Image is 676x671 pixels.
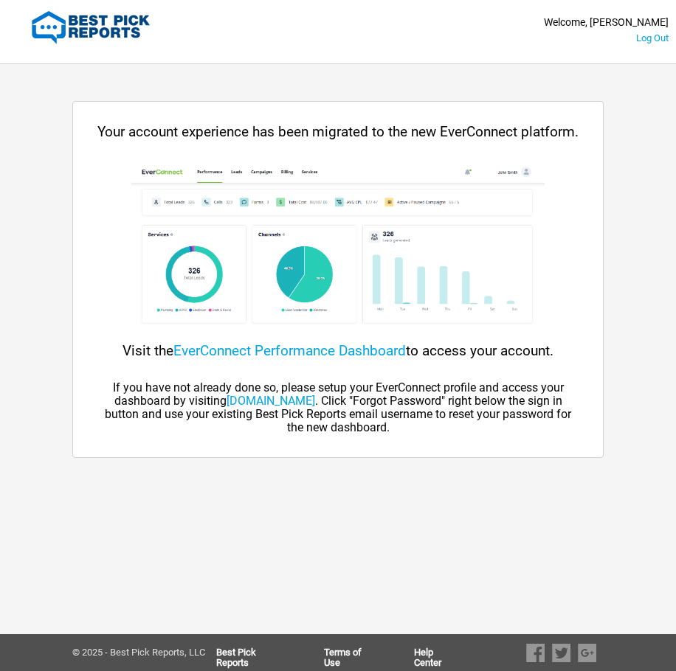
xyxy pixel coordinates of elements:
img: cp-dashboard.png [131,162,544,332]
div: Welcome, [PERSON_NAME] [544,15,669,30]
a: EverConnect Performance Dashboard [173,342,406,359]
a: Best Pick Reports [216,647,324,668]
a: Log Out [636,32,669,44]
a: Help Center [414,647,460,668]
a: Terms of Use [324,647,414,668]
div: Visit the to access your account. [95,343,581,359]
a: [DOMAIN_NAME] [227,394,315,408]
div: Your account experience has been migrated to the new EverConnect platform. [95,124,581,140]
img: Best Pick Reports Logo [32,11,150,44]
div: © 2025 - Best Pick Reports, LLC [72,647,205,658]
div: If you have not already done so, please setup your EverConnect profile and access your dashboard ... [95,381,581,434]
